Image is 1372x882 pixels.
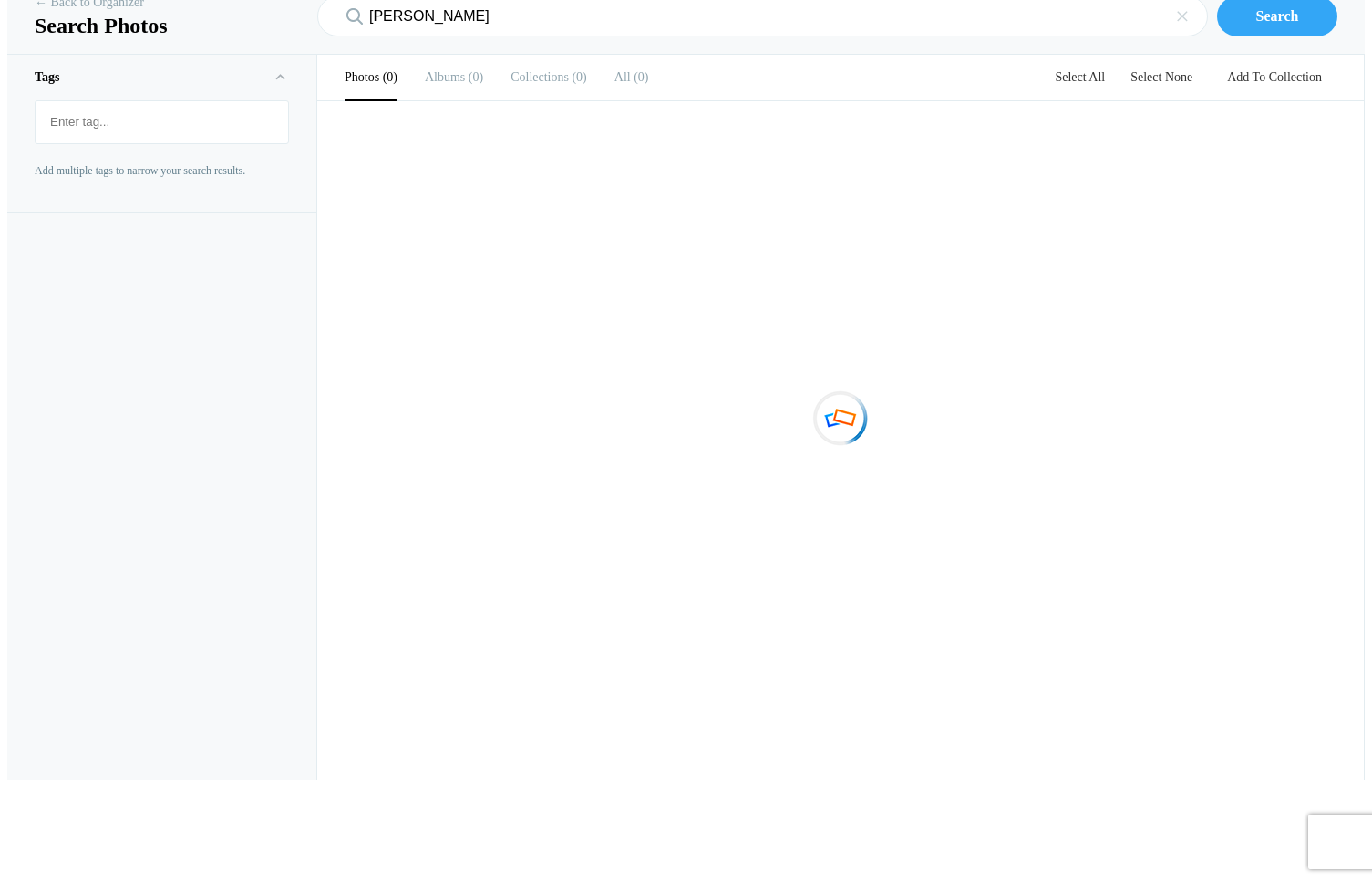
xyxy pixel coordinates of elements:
span: 0 [569,70,587,84]
b: Albums [425,70,465,84]
span: 0 [465,70,483,84]
a: Select All [1044,70,1116,84]
span: 0 [631,70,649,84]
span: 0 [379,70,397,84]
b: All [614,70,631,84]
p: Add multiple tags to narrow your search results. [35,162,289,179]
a: Add To Collection [1212,70,1336,84]
a: Select None [1119,70,1203,84]
b: Search [1256,8,1299,24]
h1: Search Photos [35,12,290,39]
b: Tags [35,70,60,84]
input: Enter tag... [45,106,279,139]
b: Photos [345,70,379,84]
b: Collections [511,70,569,84]
mat-chip-list: Fruit selection [36,101,288,143]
